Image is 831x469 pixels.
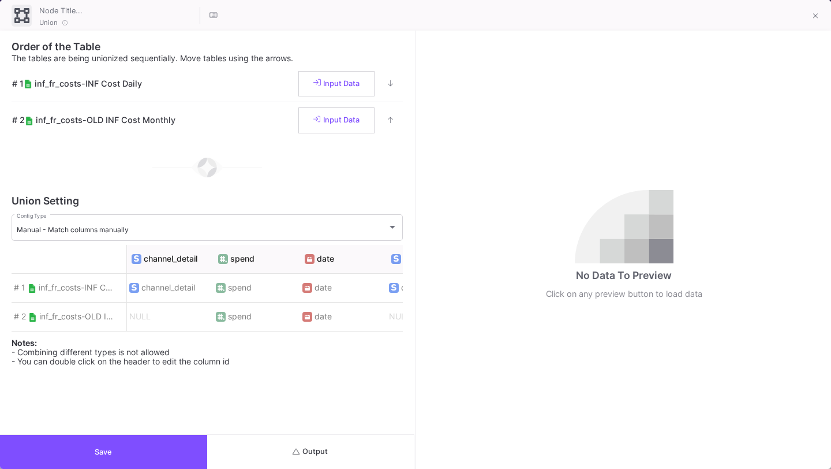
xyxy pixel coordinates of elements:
[317,254,334,263] datos-editable: date
[230,254,254,263] datos-editable: spend
[202,4,225,27] button: Hotkeys List
[313,79,360,88] span: Input Data
[95,448,112,456] span: Save
[228,312,252,321] span: spend
[39,282,138,292] span: inf_fr_costs-INF Cost Daily
[12,42,403,51] div: Order of the Table
[12,79,142,88] span: # 1
[401,283,430,292] span: country
[575,190,673,263] img: no-data.svg
[12,312,28,321] span: # 2
[298,107,375,133] button: Input Data
[12,54,403,63] p: The tables are being unionized sequentially. Move tables using the arrows.
[315,283,332,292] span: date
[298,71,375,97] button: Input Data
[293,447,328,456] span: Output
[12,332,403,373] div: - Combining different types is not allowed - You can double click on the header to edit the colum...
[141,283,195,292] span: channel_detail
[14,8,29,23] img: union-ui.svg
[36,2,198,17] input: Node Title...
[12,115,175,125] span: # 2
[12,196,403,206] div: Union Setting
[315,312,332,321] span: date
[313,116,360,124] span: Input Data
[39,18,58,27] span: Union
[129,312,211,321] span: NULL
[389,312,471,321] span: NULL
[39,311,169,321] span: inf_fr_costs-OLD INF Cost Monthly
[12,283,28,292] span: # 1
[576,268,672,283] div: No Data To Preview
[144,254,197,263] datos-editable: channel_detail
[17,225,129,234] span: Manual - Match columns manually
[228,283,252,292] span: spend
[546,288,702,300] div: Click on any preview button to load data
[207,435,414,469] button: Output
[36,115,175,125] span: inf_fr_costs-OLD INF Cost Monthly
[12,338,37,348] b: Notes:
[35,79,142,88] span: inf_fr_costs-INF Cost Daily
